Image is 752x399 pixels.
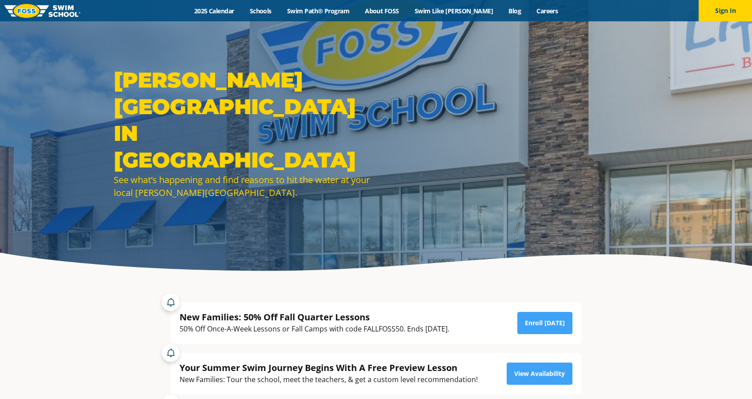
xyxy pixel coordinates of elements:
img: FOSS Swim School Logo [4,4,80,18]
div: Your Summer Swim Journey Begins With A Free Preview Lesson [180,362,478,374]
a: Swim Path® Program [279,7,357,15]
h1: [PERSON_NAME][GEOGRAPHIC_DATA] in [GEOGRAPHIC_DATA] [114,67,372,173]
div: New Families: Tour the school, meet the teachers, & get a custom level recommendation! [180,374,478,386]
a: 2025 Calendar [186,7,242,15]
a: Schools [242,7,279,15]
a: About FOSS [357,7,407,15]
div: See what’s happening and find reasons to hit the water at your local [PERSON_NAME][GEOGRAPHIC_DATA]. [114,173,372,199]
div: 50% Off Once-A-Week Lessons or Fall Camps with code FALLFOSS50. Ends [DATE]. [180,323,449,335]
a: Swim Like [PERSON_NAME] [407,7,501,15]
div: New Families: 50% Off Fall Quarter Lessons [180,311,449,323]
a: Blog [501,7,529,15]
a: Enroll [DATE] [517,312,572,334]
a: Careers [529,7,566,15]
a: View Availability [507,363,572,385]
